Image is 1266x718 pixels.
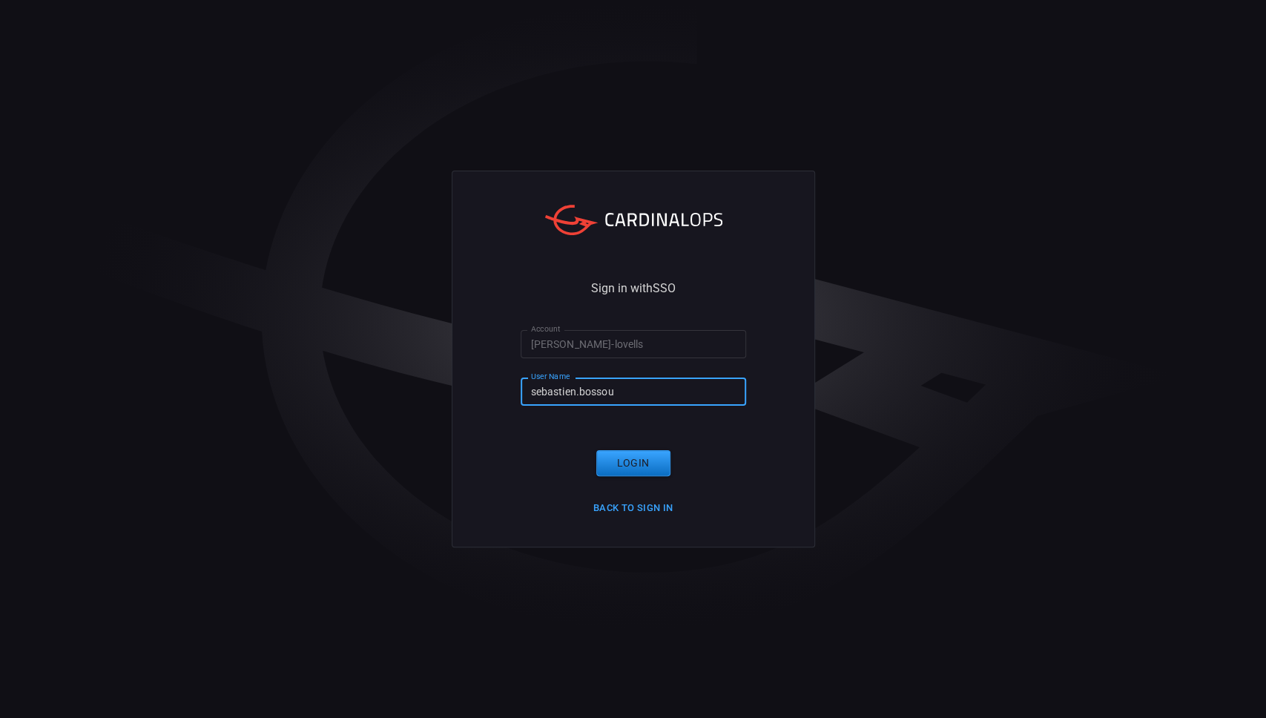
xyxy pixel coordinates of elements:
[521,330,746,358] input: Type your account
[531,323,561,335] label: Account
[584,497,682,520] button: Back to Sign in
[531,371,570,382] label: User Name
[521,378,746,405] input: Type your user name
[596,450,670,476] button: Login
[591,283,676,294] span: Sign in with SSO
